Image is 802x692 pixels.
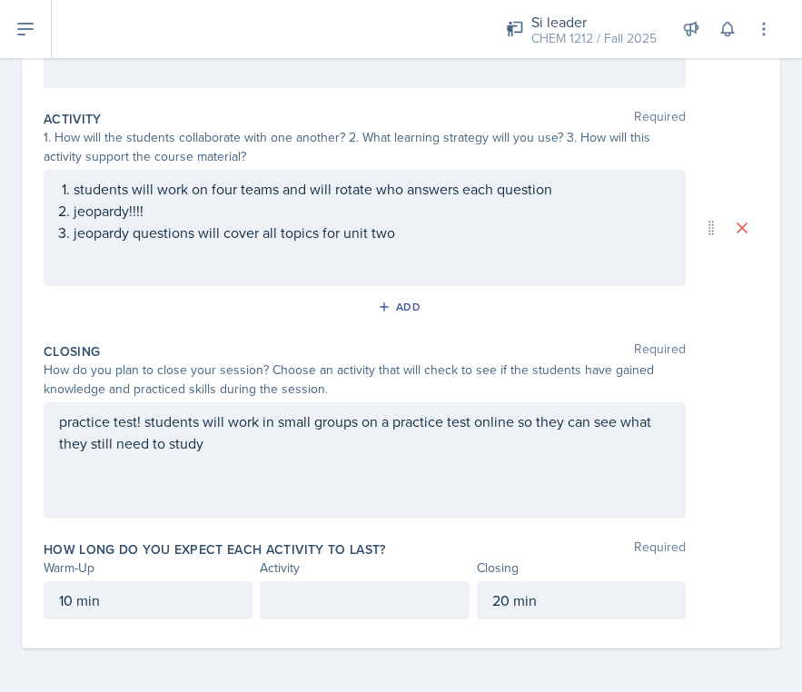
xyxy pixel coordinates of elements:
[634,110,686,128] span: Required
[477,559,686,578] div: Closing
[381,300,421,314] div: Add
[44,128,686,166] div: 1. How will the students collaborate with one another? 2. What learning strategy will you use? 3....
[44,110,102,128] label: Activity
[74,222,670,243] p: jeopardy questions will cover all topics for unit two
[634,540,686,559] span: Required
[634,342,686,361] span: Required
[531,29,657,48] div: CHEM 1212 / Fall 2025
[44,342,100,361] label: Closing
[44,540,386,559] label: How long do you expect each activity to last?
[59,589,237,611] p: 10 min
[74,200,670,222] p: jeopardy!!!!
[371,293,431,321] button: Add
[44,559,252,578] div: Warm-Up
[492,589,670,611] p: 20 min
[531,11,657,33] div: Si leader
[59,410,670,454] p: practice test! students will work in small groups on a practice test online so they can see what ...
[44,361,686,399] div: How do you plan to close your session? Choose an activity that will check to see if the students ...
[260,559,469,578] div: Activity
[74,178,670,200] p: students will work on four teams and will rotate who answers each question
